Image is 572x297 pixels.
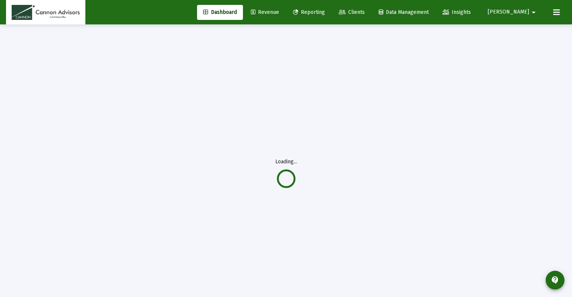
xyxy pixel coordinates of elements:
a: Revenue [245,5,285,20]
mat-icon: arrow_drop_down [529,5,538,20]
span: Reporting [293,9,325,15]
span: Dashboard [203,9,237,15]
a: Reporting [287,5,331,20]
a: Insights [437,5,477,20]
span: Data Management [379,9,429,15]
span: [PERSON_NAME] [488,9,529,15]
a: Clients [333,5,371,20]
span: Insights [443,9,471,15]
a: Dashboard [197,5,243,20]
mat-icon: contact_support [551,276,560,285]
img: Dashboard [12,5,80,20]
span: Clients [339,9,365,15]
a: Data Management [373,5,435,20]
span: Revenue [251,9,279,15]
button: [PERSON_NAME] [479,5,547,20]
